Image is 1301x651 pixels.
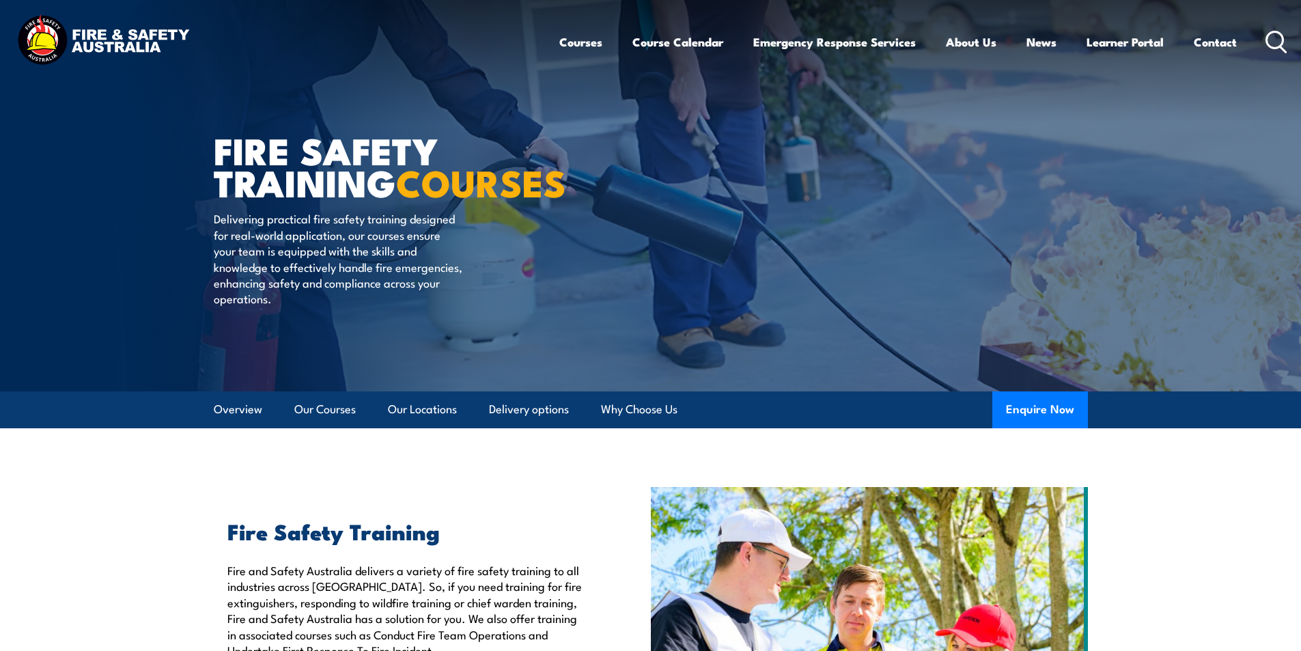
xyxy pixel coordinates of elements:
a: Learner Portal [1087,24,1164,60]
a: About Us [946,24,996,60]
a: Delivery options [489,391,569,428]
p: Delivering practical fire safety training designed for real-world application, our courses ensure... [214,210,463,306]
h2: Fire Safety Training [227,521,588,540]
a: News [1026,24,1057,60]
button: Enquire Now [992,391,1088,428]
a: Why Choose Us [601,391,677,428]
a: Overview [214,391,262,428]
a: Course Calendar [632,24,723,60]
a: Contact [1194,24,1237,60]
a: Our Courses [294,391,356,428]
h1: FIRE SAFETY TRAINING [214,134,551,197]
a: Our Locations [388,391,457,428]
a: Courses [559,24,602,60]
strong: COURSES [396,153,566,210]
a: Emergency Response Services [753,24,916,60]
